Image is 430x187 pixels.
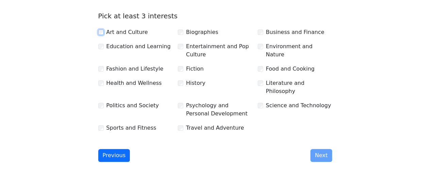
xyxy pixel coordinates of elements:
[266,28,324,36] label: Business and Finance
[266,101,331,110] label: Science and Technology
[186,79,205,87] label: History
[98,149,130,162] button: Previous
[186,28,218,36] label: Biographies
[266,79,332,95] label: Literature and Philosophy
[106,28,148,36] label: Art and Culture
[106,124,156,132] label: Sports and Fitness
[106,42,171,51] label: Education and Learning
[106,79,162,87] label: Health and Wellness
[266,65,314,73] label: Food and Cooking
[106,65,164,73] label: Fashion and Lifestyle
[186,42,252,59] label: Entertainment and Pop Culture
[186,65,204,73] label: Fiction
[98,12,178,20] label: Pick at least 3 interests
[266,42,332,59] label: Environment and Nature
[106,101,159,110] label: Politics and Society
[186,101,252,118] label: Psychology and Personal Development
[186,124,244,132] label: Travel and Adventure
